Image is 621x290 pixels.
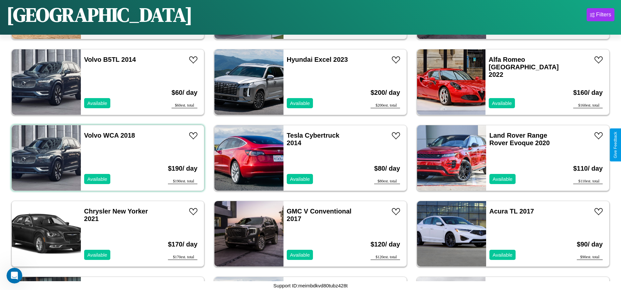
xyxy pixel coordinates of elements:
[374,158,400,179] h3: $ 80 / day
[290,175,310,183] p: Available
[577,234,603,255] h3: $ 90 / day
[492,99,512,108] p: Available
[287,208,352,222] a: GMC V Conventional 2017
[371,255,400,260] div: $ 120 est. total
[287,132,339,146] a: Tesla Cybertruck 2014
[7,1,192,28] h1: [GEOGRAPHIC_DATA]
[489,208,534,215] a: Acura TL 2017
[172,103,197,108] div: $ 60 est. total
[613,132,618,158] div: Give Feedback
[168,158,197,179] h3: $ 190 / day
[371,234,400,255] h3: $ 120 / day
[7,268,22,283] iframe: Intercom live chat
[84,208,148,222] a: Chrysler New Yorker 2021
[287,56,348,63] a: Hyundai Excel 2023
[87,250,107,259] p: Available
[489,56,559,78] a: Alfa Romeo [GEOGRAPHIC_DATA] 2022
[168,255,197,260] div: $ 170 est. total
[84,56,136,63] a: Volvo B5TL 2014
[587,8,614,21] button: Filters
[290,99,310,108] p: Available
[273,281,348,290] p: Support ID: meimbdkvd80tubz428t
[374,179,400,184] div: $ 80 est. total
[290,250,310,259] p: Available
[168,234,197,255] h3: $ 170 / day
[168,179,197,184] div: $ 190 est. total
[573,179,603,184] div: $ 110 est. total
[371,103,400,108] div: $ 200 est. total
[577,255,603,260] div: $ 90 est. total
[493,250,513,259] p: Available
[573,158,603,179] h3: $ 110 / day
[573,82,603,103] h3: $ 160 / day
[87,99,107,108] p: Available
[489,132,550,146] a: Land Rover Range Rover Evoque 2020
[87,175,107,183] p: Available
[84,132,135,139] a: Volvo WCA 2018
[573,103,603,108] div: $ 160 est. total
[172,82,197,103] h3: $ 60 / day
[596,11,611,18] div: Filters
[493,175,513,183] p: Available
[371,82,400,103] h3: $ 200 / day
